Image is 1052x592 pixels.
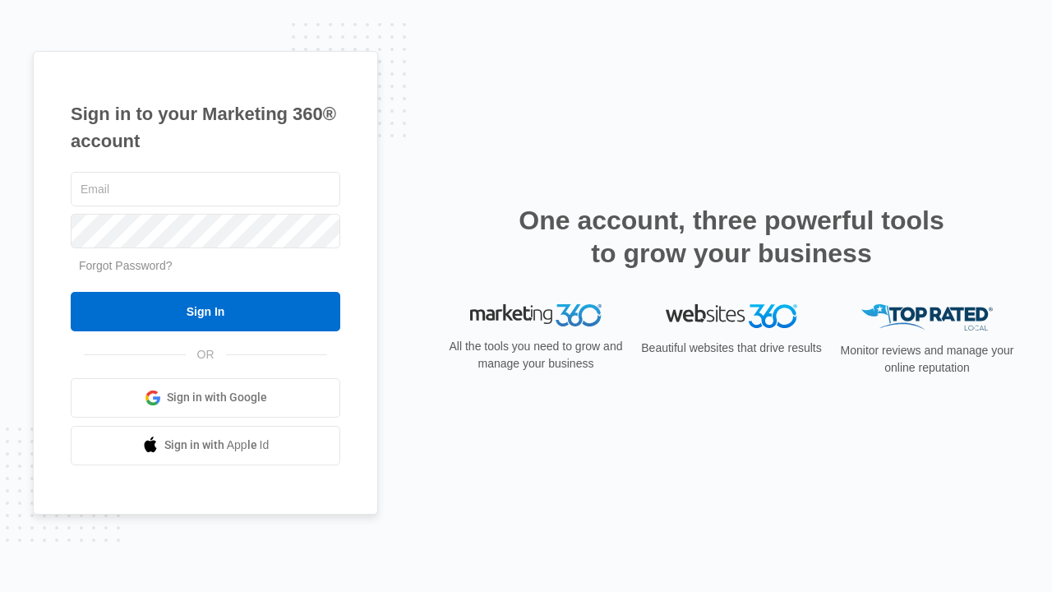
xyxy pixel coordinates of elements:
[861,304,993,331] img: Top Rated Local
[186,346,226,363] span: OR
[835,342,1019,377] p: Monitor reviews and manage your online reputation
[164,437,270,454] span: Sign in with Apple Id
[71,292,340,331] input: Sign In
[71,378,340,418] a: Sign in with Google
[71,100,340,155] h1: Sign in to your Marketing 360® account
[167,389,267,406] span: Sign in with Google
[639,340,824,357] p: Beautiful websites that drive results
[71,172,340,206] input: Email
[71,426,340,465] a: Sign in with Apple Id
[666,304,797,328] img: Websites 360
[470,304,602,327] img: Marketing 360
[444,338,628,372] p: All the tools you need to grow and manage your business
[514,204,949,270] h2: One account, three powerful tools to grow your business
[79,259,173,272] a: Forgot Password?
